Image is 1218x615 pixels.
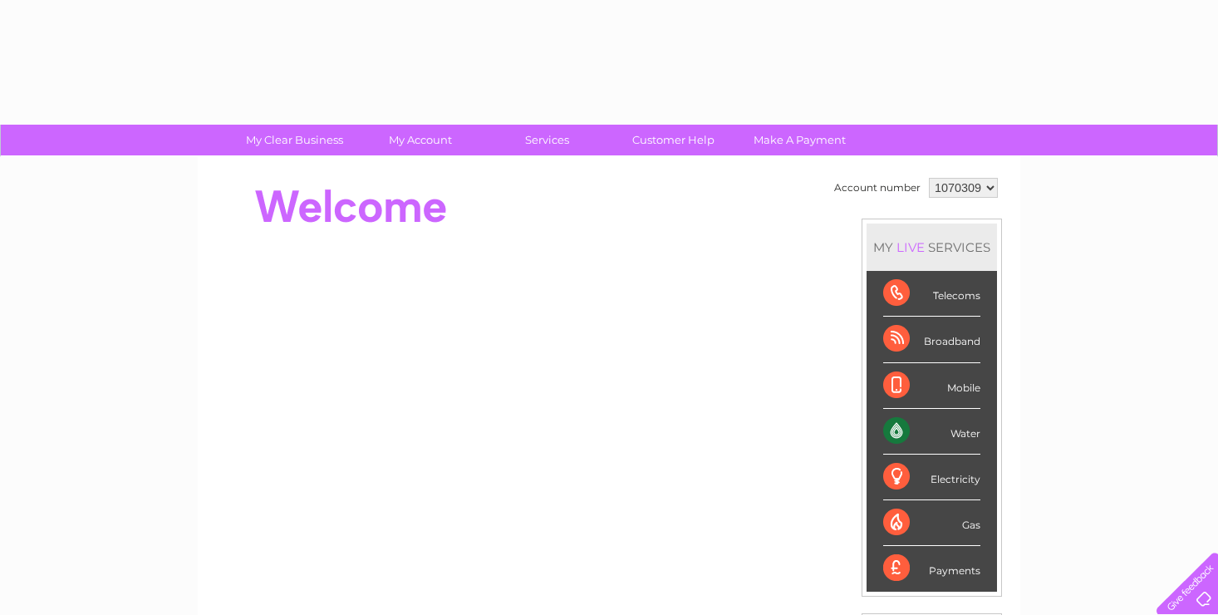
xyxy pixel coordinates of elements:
div: Broadband [883,317,980,362]
div: Gas [883,500,980,546]
div: Payments [883,546,980,591]
div: Telecoms [883,271,980,317]
td: Account number [830,174,925,202]
div: MY SERVICES [867,224,997,271]
a: Services [479,125,616,155]
a: Customer Help [605,125,742,155]
div: Mobile [883,363,980,409]
a: My Clear Business [226,125,363,155]
a: My Account [352,125,489,155]
div: Water [883,409,980,455]
div: LIVE [893,239,928,255]
a: Make A Payment [731,125,868,155]
div: Electricity [883,455,980,500]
